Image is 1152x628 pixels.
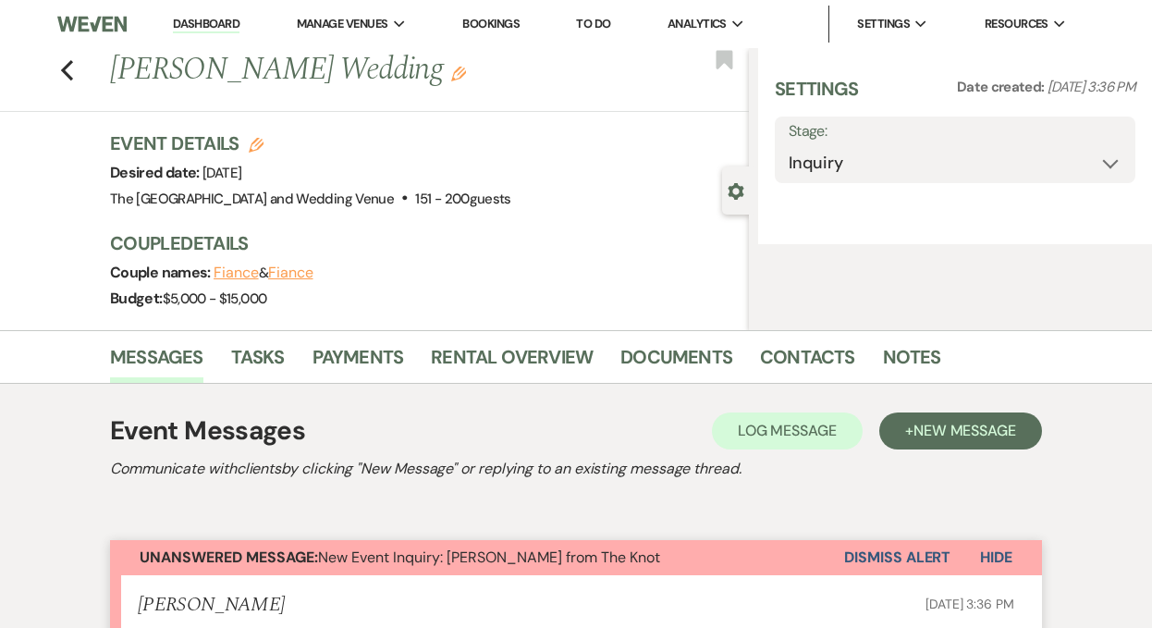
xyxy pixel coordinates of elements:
button: Fiance [214,265,259,280]
a: Payments [313,342,404,383]
span: [DATE] 3:36 PM [925,596,1014,612]
a: To Do [576,16,610,31]
span: Settings [857,15,910,33]
a: Documents [620,342,732,383]
button: Fiance [268,265,313,280]
button: Hide [950,540,1042,575]
h3: Event Details [110,130,511,156]
label: Stage: [789,118,1121,145]
a: Contacts [760,342,855,383]
span: The [GEOGRAPHIC_DATA] and Wedding Venue [110,190,394,208]
span: Analytics [668,15,727,33]
h2: Communicate with clients by clicking "New Message" or replying to an existing message thread. [110,458,1042,480]
span: New Message [913,421,1016,440]
span: [DATE] [202,164,241,182]
span: Manage Venues [297,15,388,33]
span: Desired date: [110,163,202,182]
span: Budget: [110,289,163,308]
span: Hide [980,548,1012,567]
img: Weven Logo [57,5,126,43]
span: Resources [985,15,1048,33]
span: New Event Inquiry: [PERSON_NAME] from The Knot [140,548,660,567]
h1: [PERSON_NAME] Wedding [110,48,614,92]
a: Messages [110,342,203,383]
a: Tasks [231,342,285,383]
button: Dismiss Alert [844,540,950,575]
span: 151 - 200 guests [415,190,510,208]
h5: [PERSON_NAME] [138,594,285,617]
span: Log Message [738,421,837,440]
h3: Couple Details [110,230,730,256]
a: Dashboard [173,16,239,33]
button: +New Message [879,413,1042,449]
h3: Settings [775,76,859,117]
span: Date created: [957,78,1048,96]
span: Couple names: [110,263,214,282]
strong: Unanswered Message: [140,548,318,567]
h1: Event Messages [110,412,305,450]
button: Unanswered Message:New Event Inquiry: [PERSON_NAME] from The Knot [110,540,844,575]
button: Edit [451,65,466,81]
span: $5,000 - $15,000 [163,289,267,308]
span: [DATE] 3:36 PM [1048,78,1135,96]
a: Rental Overview [431,342,593,383]
button: Log Message [712,413,863,449]
button: Close lead details [728,181,744,199]
span: & [214,264,313,282]
a: Notes [883,342,941,383]
a: Bookings [462,16,520,31]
